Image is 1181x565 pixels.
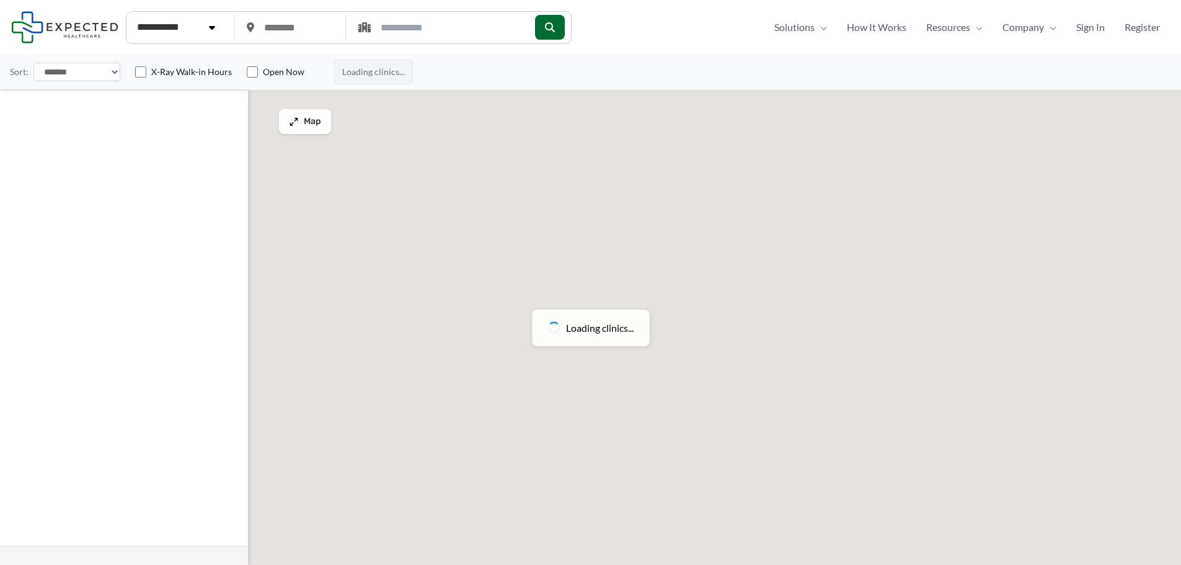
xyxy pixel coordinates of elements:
[11,11,118,43] img: Expected Healthcare Logo - side, dark font, small
[837,18,916,37] a: How It Works
[847,18,906,37] span: How It Works
[289,117,299,127] img: Maximize
[1125,18,1160,37] span: Register
[774,18,815,37] span: Solutions
[1066,18,1115,37] a: Sign In
[926,18,970,37] span: Resources
[916,18,993,37] a: ResourcesMenu Toggle
[815,18,827,37] span: Menu Toggle
[334,60,413,84] span: Loading clinics...
[1044,18,1056,37] span: Menu Toggle
[1076,18,1105,37] span: Sign In
[970,18,983,37] span: Menu Toggle
[566,319,634,337] span: Loading clinics...
[10,64,29,80] label: Sort:
[151,66,232,78] label: X-Ray Walk-in Hours
[764,18,837,37] a: SolutionsMenu Toggle
[1002,18,1044,37] span: Company
[304,117,321,127] span: Map
[1115,18,1170,37] a: Register
[993,18,1066,37] a: CompanyMenu Toggle
[279,109,331,134] button: Map
[263,66,304,78] label: Open Now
